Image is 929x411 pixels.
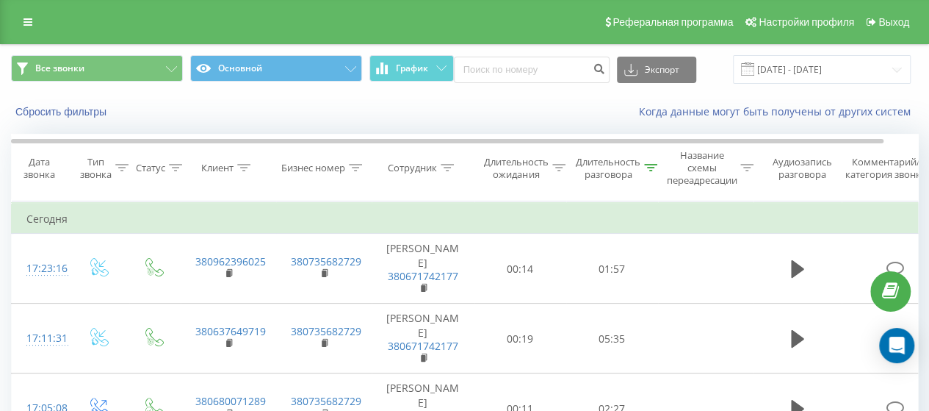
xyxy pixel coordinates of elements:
font: Бизнес номер [281,161,345,174]
font: Экспорт [645,63,679,76]
button: Все звонки [11,55,183,82]
font: Дата звонка [24,155,55,181]
a: 380637649719 [195,324,266,338]
button: Экспорт [617,57,696,83]
font: 17:23:16 [26,261,68,275]
font: Реферальная программа [612,16,733,28]
font: График [396,62,428,74]
font: Когда данные могут быть получены от других систем [639,104,911,118]
font: Длительность разговора [576,155,640,181]
font: Выход [878,16,909,28]
font: Основной [218,62,262,74]
a: Когда данные могут быть получены от других систем [639,104,918,118]
a: 380735682729 [291,254,361,268]
font: Статус [136,161,165,174]
font: Все звонки [35,62,84,74]
font: 00:14 [507,262,533,276]
div: Открытый Интерком Мессенджер [879,328,914,363]
a: 380671742177 [388,269,458,283]
button: Основной [190,55,362,82]
font: 05:35 [599,332,625,346]
font: Настройки профиля [759,16,854,28]
font: [PERSON_NAME] [386,381,459,410]
a: 380680071289 [195,394,266,408]
font: Тип звонка [80,155,112,181]
font: Комментарий/категория звонка [845,155,926,181]
font: 00:19 [507,332,533,346]
font: Сегодня [26,212,68,226]
font: [PERSON_NAME] [386,311,459,340]
font: Длительность ожидания [484,155,549,181]
button: График [369,55,454,82]
button: Сбросить фильтры [11,105,114,118]
font: 01:57 [599,262,625,276]
font: Клиент [201,161,234,174]
font: Сотрудник [388,161,437,174]
font: 17:11:31 [26,331,68,345]
font: Название схемы переадресации [666,149,737,187]
font: Аудиозапись разговора [772,155,831,181]
a: 380735682729 [291,324,361,338]
a: 380735682729 [291,394,361,408]
input: Поиск по номеру [454,57,610,83]
font: Сбросить фильтры [15,106,106,118]
a: 380962396025 [195,254,266,268]
font: [PERSON_NAME] [386,241,459,270]
a: 380671742177 [388,339,458,353]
